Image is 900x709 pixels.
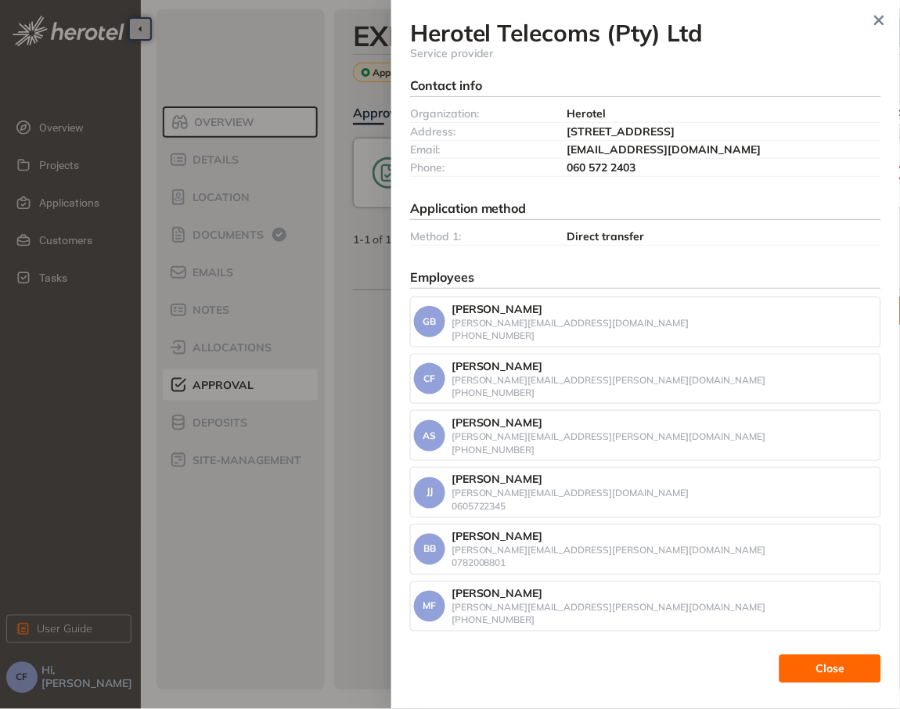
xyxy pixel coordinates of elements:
[567,160,636,175] span: 060 572 2403
[452,359,543,373] span: [PERSON_NAME]
[410,106,479,121] span: Organization:
[410,47,881,60] div: Service provider
[567,124,675,139] span: [STREET_ADDRESS]
[410,124,455,139] span: Address:
[423,544,436,555] span: BB
[452,488,689,499] div: [PERSON_NAME][EMAIL_ADDRESS][DOMAIN_NAME]
[452,558,766,569] div: 0782008801
[452,502,689,513] div: 0605722345
[423,430,437,441] span: AS
[816,660,845,678] span: Close
[452,530,543,544] span: [PERSON_NAME]
[410,160,445,175] span: Phone:
[452,416,543,430] span: [PERSON_NAME]
[410,229,461,243] span: Method 1:
[452,603,766,614] div: [PERSON_NAME][EMAIL_ADDRESS][PERSON_NAME][DOMAIN_NAME]
[423,601,437,612] span: MF
[424,373,436,384] span: CF
[452,444,766,455] div: [PHONE_NUMBER]
[567,229,645,243] span: Direct transfer
[414,306,445,337] button: GB
[410,269,474,285] span: Employees
[414,363,445,394] button: CF
[567,142,761,157] span: [EMAIL_ADDRESS][DOMAIN_NAME]
[452,302,543,316] span: [PERSON_NAME]
[410,19,881,47] h3: Herotel Telecoms (Pty) Ltd
[779,655,881,683] button: Close
[452,431,766,442] div: [PERSON_NAME][EMAIL_ADDRESS][PERSON_NAME][DOMAIN_NAME]
[410,200,527,216] span: Application method
[452,387,766,398] div: [PHONE_NUMBER]
[427,487,433,498] span: JJ
[567,106,607,121] span: Herotel
[452,375,766,386] div: [PERSON_NAME][EMAIL_ADDRESS][PERSON_NAME][DOMAIN_NAME]
[414,534,445,565] button: BB
[452,330,689,341] div: [PHONE_NUMBER]
[423,316,437,327] span: GB
[452,545,766,556] div: [PERSON_NAME][EMAIL_ADDRESS][PERSON_NAME][DOMAIN_NAME]
[452,587,543,601] span: [PERSON_NAME]
[414,477,445,509] button: JJ
[452,318,689,329] div: [PERSON_NAME][EMAIL_ADDRESS][DOMAIN_NAME]
[414,420,445,452] button: AS
[414,591,445,622] button: MF
[410,142,440,157] span: Email:
[452,473,543,487] span: [PERSON_NAME]
[410,77,482,93] span: Contact info
[452,615,766,626] div: [PHONE_NUMBER]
